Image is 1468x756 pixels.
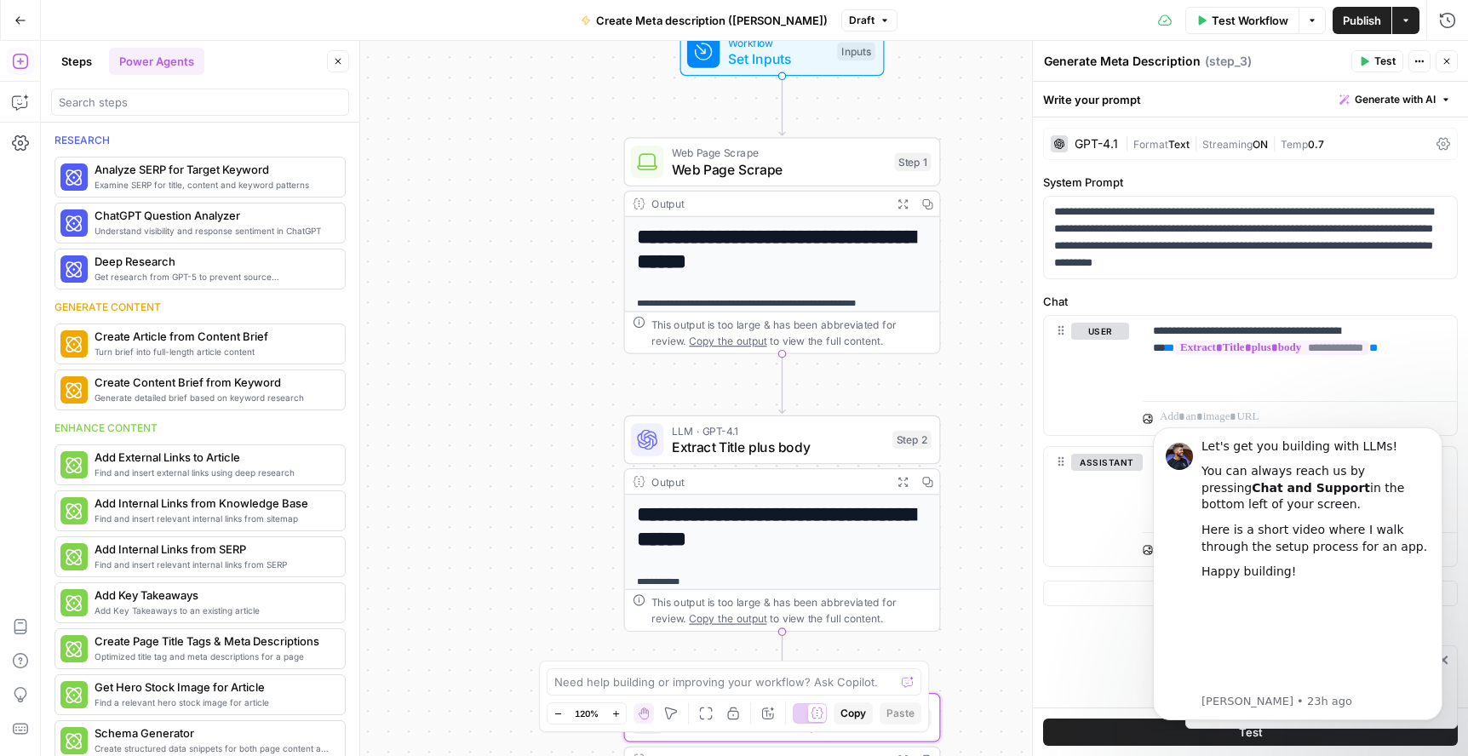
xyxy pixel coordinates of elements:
[95,270,331,283] span: Get research from GPT-5 to prevent source [MEDICAL_DATA]
[95,449,331,466] span: Add External Links to Article
[880,702,921,724] button: Paste
[837,43,874,61] div: Inputs
[95,541,331,558] span: Add Internal Links from SERP
[1075,138,1118,150] div: GPT-4.1
[849,13,874,28] span: Draft
[892,708,932,727] div: Step 3
[1071,323,1129,340] button: user
[54,133,346,148] div: Research
[1044,316,1129,435] div: user
[1133,138,1168,151] span: Format
[54,421,346,436] div: Enhance content
[95,207,331,224] span: ChatGPT Question Analyzer
[95,696,331,709] span: Find a relevant hero stock image for article
[886,706,915,721] span: Paste
[840,706,866,721] span: Copy
[95,328,331,345] span: Create Article from Content Brief
[95,374,331,391] span: Create Content Brief from Keyword
[1333,89,1458,111] button: Generate with AI
[1043,293,1458,310] label: Chat
[834,702,873,724] button: Copy
[651,196,885,212] div: Output
[1239,724,1263,741] span: Test
[95,495,331,512] span: Add Internal Links from Knowledge Base
[1044,53,1201,70] textarea: Generate Meta Description
[95,633,331,650] span: Create Page Title Tags & Meta Descriptions
[571,7,838,34] button: Create Meta description ([PERSON_NAME])
[1374,54,1396,69] span: Test
[74,177,302,279] iframe: youtube
[1071,454,1143,471] button: assistant
[95,391,331,404] span: Generate detailed brief based on keyword research
[95,253,331,270] span: Deep Research
[689,612,766,624] span: Copy the output
[672,437,885,457] span: Extract Title plus body
[95,466,331,479] span: Find and insert external links using deep research
[1168,138,1190,151] span: Text
[54,300,346,315] div: Generate content
[1043,719,1458,746] button: Test
[95,558,331,571] span: Find and insert relevant internal links from SERP
[1044,447,1129,566] div: assistant
[892,431,932,450] div: Step 2
[1205,53,1252,70] span: ( step_3 )
[95,679,331,696] span: Get Hero Stock Image for Article
[1281,138,1308,151] span: Temp
[1355,92,1436,107] span: Generate with AI
[895,152,932,171] div: Step 1
[109,48,204,75] button: Power Agents
[1033,82,1468,117] div: Write your prompt
[728,34,829,50] span: Workflow
[624,27,941,77] div: WorkflowSet InputsInputs
[95,512,331,525] span: Find and insert relevant internal links from sitemap
[1333,7,1391,34] button: Publish
[651,316,932,348] div: This output is too large & has been abbreviated for review. to view the full content.
[779,354,785,414] g: Edge from step_1 to step_2
[1351,50,1403,72] button: Test
[689,335,766,346] span: Copy the output
[1308,138,1324,151] span: 0.7
[1127,412,1468,730] iframe: Intercom notifications message
[95,345,331,358] span: Turn brief into full-length article content
[95,724,331,742] span: Schema Generator
[59,94,341,111] input: Search steps
[74,282,302,297] p: Message from Steven, sent 23h ago
[95,587,331,604] span: Add Key Takeaways
[95,161,331,178] span: Analyze SERP for Target Keyword
[728,49,829,69] span: Set Inputs
[1343,12,1381,29] span: Publish
[841,9,897,31] button: Draft
[51,48,102,75] button: Steps
[95,650,331,663] span: Optimized title tag and meta descriptions for a page
[1212,12,1288,29] span: Test Workflow
[1202,138,1253,151] span: Streaming
[95,604,331,617] span: Add Key Takeaways to an existing article
[672,145,886,161] span: Web Page Scrape
[575,707,599,720] span: 120%
[1125,135,1133,152] span: |
[651,594,932,627] div: This output is too large & has been abbreviated for review. to view the full content.
[1043,174,1458,191] label: System Prompt
[1185,7,1299,34] button: Test Workflow
[596,12,828,29] span: Create Meta description ([PERSON_NAME])
[1253,138,1268,151] span: ON
[672,422,885,438] span: LLM · GPT-4.1
[651,473,885,490] div: Output
[1190,135,1202,152] span: |
[95,178,331,192] span: Examine SERP for title, content and keyword patterns
[779,76,785,135] g: Edge from start to step_1
[95,224,331,238] span: Understand visibility and response sentiment in ChatGPT
[672,714,885,735] span: Generate Meta Description
[672,159,886,180] span: Web Page Scrape
[1268,135,1281,152] span: |
[1043,581,1458,606] button: Add Message
[95,742,331,755] span: Create structured data snippets for both page content and images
